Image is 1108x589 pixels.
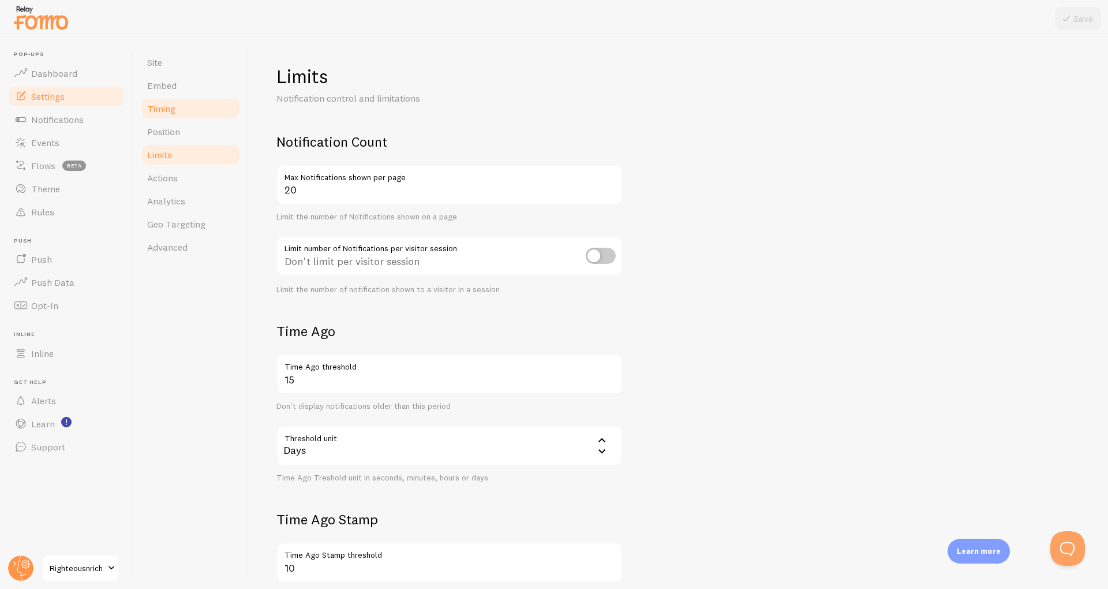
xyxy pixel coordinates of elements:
span: Support [31,441,65,453]
div: Limit the number of Notifications shown on a page [276,212,623,222]
span: Events [31,137,59,148]
a: Analytics [140,189,241,213]
h2: Notification Count [276,133,623,151]
a: Position [140,120,241,143]
a: Learn [7,412,126,435]
span: Opt-In [31,300,58,311]
label: Max Notifications shown per page [276,165,623,184]
span: beta [62,161,86,171]
span: Get Help [14,379,126,386]
span: Inline [14,331,126,338]
a: Limits [140,143,241,166]
span: Geo Targeting [147,218,205,230]
label: Time Ago threshold [276,354,623,374]
div: Time Ago Treshold unit in seconds, minutes, hours or days [276,473,623,483]
a: Timing [140,97,241,120]
span: Rules [31,206,54,218]
span: Actions [147,172,178,184]
a: Events [7,131,126,154]
h1: Limits [276,65,623,88]
a: Theme [7,177,126,200]
span: Notifications [31,114,84,125]
label: Time Ago Stamp threshold [276,542,623,562]
a: Actions [140,166,241,189]
a: Notifications [7,108,126,131]
span: Advanced [147,241,188,253]
div: Limit the number of notification shown to a visitor in a session [276,285,623,295]
a: Dashboard [7,62,126,85]
span: Limits [147,149,172,161]
p: Notification control and limitations [276,92,553,105]
span: Settings [31,91,65,102]
a: Rules [7,200,126,223]
p: Learn more [957,546,1001,557]
a: Push Data [7,271,126,294]
span: Push Data [31,277,74,288]
span: Position [147,126,180,137]
svg: <p>Watch New Feature Tutorials!</p> [61,417,72,427]
h2: Time Ago Stamp [276,510,623,528]
span: Analytics [147,195,185,207]
a: Push [7,248,126,271]
span: Learn [31,418,55,430]
span: Pop-ups [14,51,126,58]
span: Timing [147,103,175,114]
span: Inline [31,348,54,359]
a: Settings [7,85,126,108]
span: Push [31,254,52,265]
div: Days [276,426,623,466]
a: Support [7,435,126,458]
span: Theme [31,183,60,195]
span: Righteousnrich [50,561,104,575]
span: Dashboard [31,68,77,79]
span: Alerts [31,395,56,407]
div: Learn more [948,539,1010,564]
a: Site [140,51,241,74]
a: Advanced [140,236,241,259]
a: Geo Targeting [140,213,241,236]
span: Flows [31,160,55,172]
img: fomo-relay-logo-orange.svg [12,3,70,32]
h2: Time Ago [276,322,623,340]
div: Don't limit per visitor session [276,236,623,278]
a: Embed [140,74,241,97]
a: Alerts [7,389,126,412]
iframe: Help Scout Beacon - Open [1050,531,1085,566]
a: Flows beta [7,154,126,177]
span: Push [14,237,126,245]
a: Righteousnrich [42,554,119,582]
a: Inline [7,342,126,365]
a: Opt-In [7,294,126,317]
span: Site [147,57,162,68]
span: Embed [147,80,177,91]
div: Don't display notifications older than this period [276,401,623,412]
